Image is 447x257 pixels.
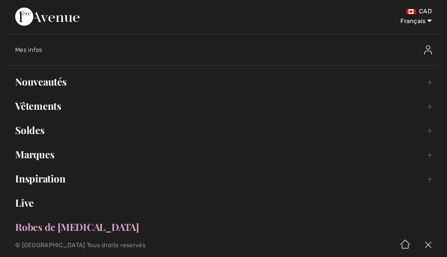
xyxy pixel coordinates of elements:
a: Soldes [8,122,439,139]
span: Mes infos [15,46,42,53]
img: Mes infos [424,45,432,55]
a: Marques [8,146,439,163]
img: X [417,234,439,257]
a: Live [8,195,439,211]
a: Robes de [MEDICAL_DATA] [8,219,439,235]
a: Nouveautés [8,73,439,90]
div: CAD [263,8,432,15]
a: Inspiration [8,170,439,187]
img: Accueil [394,234,417,257]
a: Vêtements [8,98,439,114]
a: Mes infosMes infos [15,38,439,62]
p: © [GEOGRAPHIC_DATA] Tous droits reservés [15,243,263,248]
img: 1ère Avenue [15,8,80,26]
